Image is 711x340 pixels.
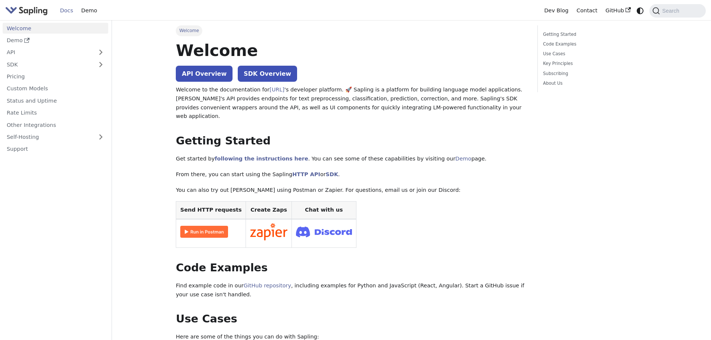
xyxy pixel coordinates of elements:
[176,281,527,299] p: Find example code in our , including examples for Python and JavaScript (React, Angular). Start a...
[455,156,471,162] a: Demo
[176,170,527,179] p: From there, you can start using the Sapling or .
[5,5,48,16] img: Sapling.ai
[176,134,527,148] h2: Getting Started
[649,4,705,18] button: Search (Command+K)
[573,5,602,16] a: Contact
[176,202,246,219] th: Send HTTP requests
[3,144,108,155] a: Support
[296,224,352,240] img: Join Discord
[291,202,356,219] th: Chat with us
[93,59,108,70] button: Expand sidebar category 'SDK'
[543,31,644,38] a: Getting Started
[77,5,101,16] a: Demo
[215,156,308,162] a: following the instructions here
[3,107,108,118] a: Rate Limits
[635,5,646,16] button: Switch between dark and light mode (currently system mode)
[176,25,202,36] span: Welcome
[56,5,77,16] a: Docs
[3,47,93,58] a: API
[176,155,527,163] p: Get started by . You can see some of these capabilities by visiting our page.
[3,59,93,70] a: SDK
[269,87,284,93] a: [URL]
[543,70,644,77] a: Subscribing
[3,95,108,106] a: Status and Uptime
[326,171,338,177] a: SDK
[3,132,108,143] a: Self-Hosting
[176,261,527,275] h2: Code Examples
[176,85,527,121] p: Welcome to the documentation for 's developer platform. 🚀 Sapling is a platform for building lang...
[601,5,634,16] a: GitHub
[176,312,527,326] h2: Use Cases
[250,223,287,240] img: Connect in Zapier
[238,66,297,82] a: SDK Overview
[3,83,108,94] a: Custom Models
[3,23,108,34] a: Welcome
[93,47,108,58] button: Expand sidebar category 'API'
[3,119,108,130] a: Other Integrations
[543,80,644,87] a: About Us
[244,283,291,288] a: GitHub repository
[176,25,527,36] nav: Breadcrumbs
[176,66,233,82] a: API Overview
[540,5,572,16] a: Dev Blog
[3,71,108,82] a: Pricing
[246,202,292,219] th: Create Zaps
[3,35,108,46] a: Demo
[292,171,320,177] a: HTTP API
[5,5,50,16] a: Sapling.aiSapling.ai
[543,50,644,57] a: Use Cases
[543,60,644,67] a: Key Principles
[660,8,684,14] span: Search
[543,41,644,48] a: Code Examples
[176,186,527,195] p: You can also try out [PERSON_NAME] using Postman or Zapier. For questions, email us or join our D...
[176,40,527,60] h1: Welcome
[180,226,228,238] img: Run in Postman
